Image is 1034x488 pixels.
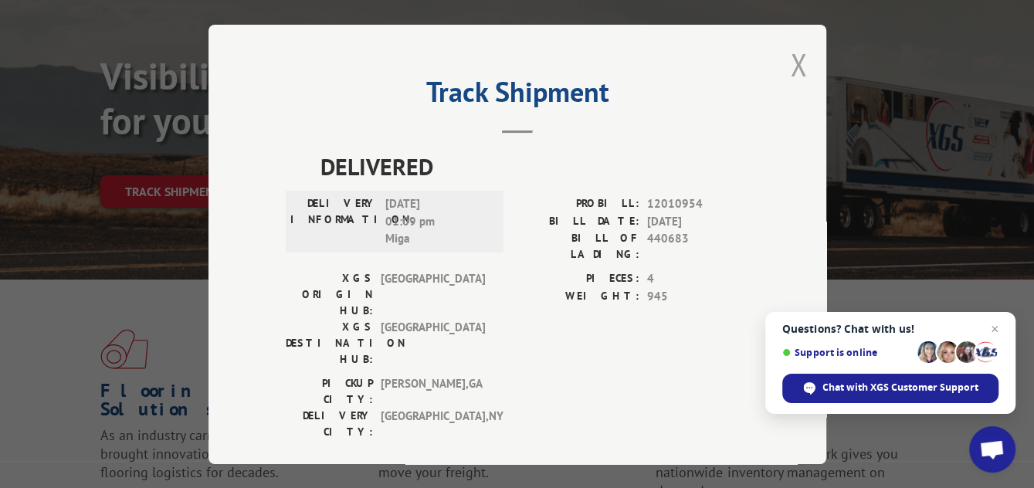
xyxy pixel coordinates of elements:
[782,323,998,335] span: Questions? Chat with us!
[381,408,485,440] span: [GEOGRAPHIC_DATA] , NY
[517,195,639,213] label: PROBILL:
[647,195,749,213] span: 12010954
[647,270,749,288] span: 4
[286,81,749,110] h2: Track Shipment
[647,287,749,305] span: 945
[286,375,373,408] label: PICKUP CITY:
[517,287,639,305] label: WEIGHT:
[782,374,998,403] div: Chat with XGS Customer Support
[969,426,1015,473] div: Open chat
[286,408,373,440] label: DELIVERY CITY:
[320,149,749,184] span: DELIVERED
[647,212,749,230] span: [DATE]
[822,381,978,395] span: Chat with XGS Customer Support
[517,230,639,263] label: BILL OF LADING:
[381,375,485,408] span: [PERSON_NAME] , GA
[517,212,639,230] label: BILL DATE:
[385,195,490,248] span: [DATE] 01:09 pm Miga
[286,270,373,319] label: XGS ORIGIN HUB:
[381,319,485,368] span: [GEOGRAPHIC_DATA]
[790,44,807,85] button: Close modal
[517,270,639,288] label: PIECES:
[782,347,912,358] span: Support is online
[647,230,749,263] span: 440683
[985,320,1004,338] span: Close chat
[286,319,373,368] label: XGS DESTINATION HUB:
[290,195,378,248] label: DELIVERY INFORMATION:
[381,270,485,319] span: [GEOGRAPHIC_DATA]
